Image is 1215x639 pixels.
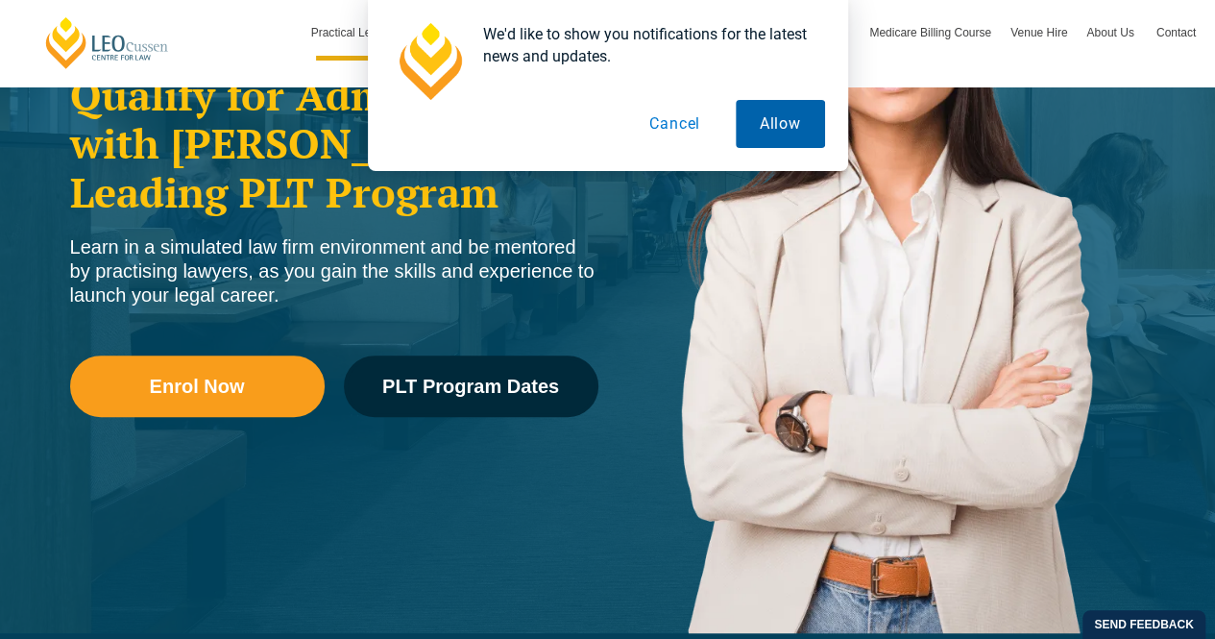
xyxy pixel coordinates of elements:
span: Enrol Now [150,377,245,396]
a: Enrol Now [70,356,325,417]
h2: Qualify for Admission with [PERSON_NAME]'s Leading PLT Program [70,71,598,216]
a: PLT Program Dates [344,356,598,417]
button: Cancel [625,100,724,148]
div: Learn in a simulated law firm environment and be mentored by practising lawyers, as you gain the ... [70,235,598,307]
img: notification icon [391,23,468,100]
span: PLT Program Dates [382,377,559,396]
button: Allow [736,100,825,148]
div: We'd like to show you notifications for the latest news and updates. [468,23,825,67]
